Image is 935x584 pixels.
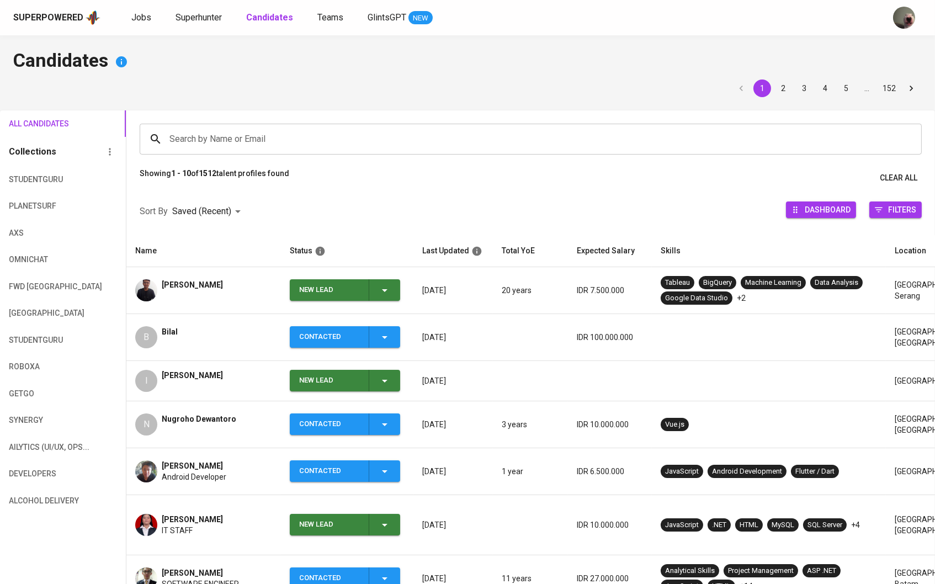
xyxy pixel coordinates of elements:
div: MySQL [772,520,794,530]
div: New Lead [299,279,360,301]
div: Contacted [299,326,360,348]
p: +4 [851,519,860,530]
div: Contacted [299,413,360,435]
div: JavaScript [665,466,699,477]
p: IDR 10.000.000 [577,519,643,530]
span: All Candidates [9,117,68,131]
span: [PERSON_NAME] [162,460,223,471]
span: [PERSON_NAME] [162,370,223,381]
p: [DATE] [422,419,484,430]
div: BigQuery [703,278,732,288]
button: Contacted [290,326,400,348]
span: Roboxa [9,360,68,374]
nav: pagination navigation [731,79,922,97]
button: Dashboard [786,201,856,218]
th: Last Updated [413,235,493,267]
div: I [135,370,157,392]
button: New Lead [290,370,400,391]
button: Go to page 152 [879,79,899,97]
div: Project Management [728,566,794,576]
p: 20 years [502,285,559,296]
span: Superhunter [176,12,222,23]
button: Clear All [875,168,922,188]
button: Go to page 5 [837,79,855,97]
span: AXS [9,226,68,240]
span: Dashboard [805,202,851,217]
div: Contacted [299,460,360,482]
a: Jobs [131,11,153,25]
button: Go to page 3 [795,79,813,97]
p: Showing of talent profiles found [140,168,289,188]
p: 11 years [502,573,559,584]
span: Developers [9,467,68,481]
span: StudentGuru [9,173,68,187]
div: .NET [712,520,726,530]
p: [DATE] [422,573,484,584]
img: aji.muda@glints.com [893,7,915,29]
a: Superhunter [176,11,224,25]
div: Tableau [665,278,690,288]
a: Superpoweredapp logo [13,9,100,26]
span: [PERSON_NAME] [162,514,223,525]
img: 60a5a4f2c0352ed1ebbe77b1b0879439.jpg [135,514,157,536]
img: d9d404cdd6dbc90b77ec72287650bb74.jpg [135,279,157,301]
h6: Collections [9,144,56,160]
div: SQL Server [807,520,842,530]
button: New Lead [290,514,400,535]
span: Synergy [9,413,68,427]
a: GlintsGPT NEW [368,11,433,25]
div: HTML [740,520,758,530]
div: Google Data Studio [665,293,728,304]
th: Total YoE [493,235,568,267]
span: Bilal [162,326,178,337]
th: Name [126,235,281,267]
p: IDR 10.000.000 [577,419,643,430]
a: Teams [317,11,346,25]
div: New Lead [299,370,360,391]
span: Nugroho Dewantoro [162,413,236,424]
p: IDR 6.500.000 [577,466,643,477]
span: [PERSON_NAME] [162,567,223,578]
button: Go to page 2 [774,79,792,97]
div: Data Analysis [815,278,858,288]
img: f42dd86fd72bcf8ea8c6a5ce13d919bb.jpg [135,460,157,482]
button: Filters [869,201,922,218]
span: GetGo [9,387,68,401]
button: Contacted [290,413,400,435]
div: New Lead [299,514,360,535]
button: New Lead [290,279,400,301]
span: [PERSON_NAME] [162,279,223,290]
span: [GEOGRAPHIC_DATA] [9,306,68,320]
span: Android Developer [162,471,226,482]
div: Machine Learning [745,278,801,288]
p: [DATE] [422,332,484,343]
button: page 1 [753,79,771,97]
div: Analytical Skills [665,566,715,576]
p: Sort By [140,205,168,218]
b: Candidates [246,12,293,23]
div: Flutter / Dart [795,466,835,477]
div: B [135,326,157,348]
div: Superpowered [13,12,83,24]
p: Saved (Recent) [172,205,231,218]
p: [DATE] [422,519,484,530]
p: [DATE] [422,375,484,386]
span: GlintsGPT [368,12,406,23]
p: IDR 7.500.000 [577,285,643,296]
button: Go to page 4 [816,79,834,97]
button: Go to next page [902,79,920,97]
span: PlanetSurf [9,199,68,213]
th: Skills [652,235,886,267]
th: Expected Salary [568,235,652,267]
p: +2 [737,293,746,304]
span: Filters [888,202,916,217]
th: Status [281,235,413,267]
b: 1512 [199,169,216,178]
p: IDR 27.000.000 [577,573,643,584]
span: FWD [GEOGRAPHIC_DATA] [9,280,68,294]
span: Jobs [131,12,151,23]
div: JavaScript [665,520,699,530]
a: Candidates [246,11,295,25]
p: 3 years [502,419,559,430]
span: Ailytics (UI/UX, OPS... [9,440,68,454]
